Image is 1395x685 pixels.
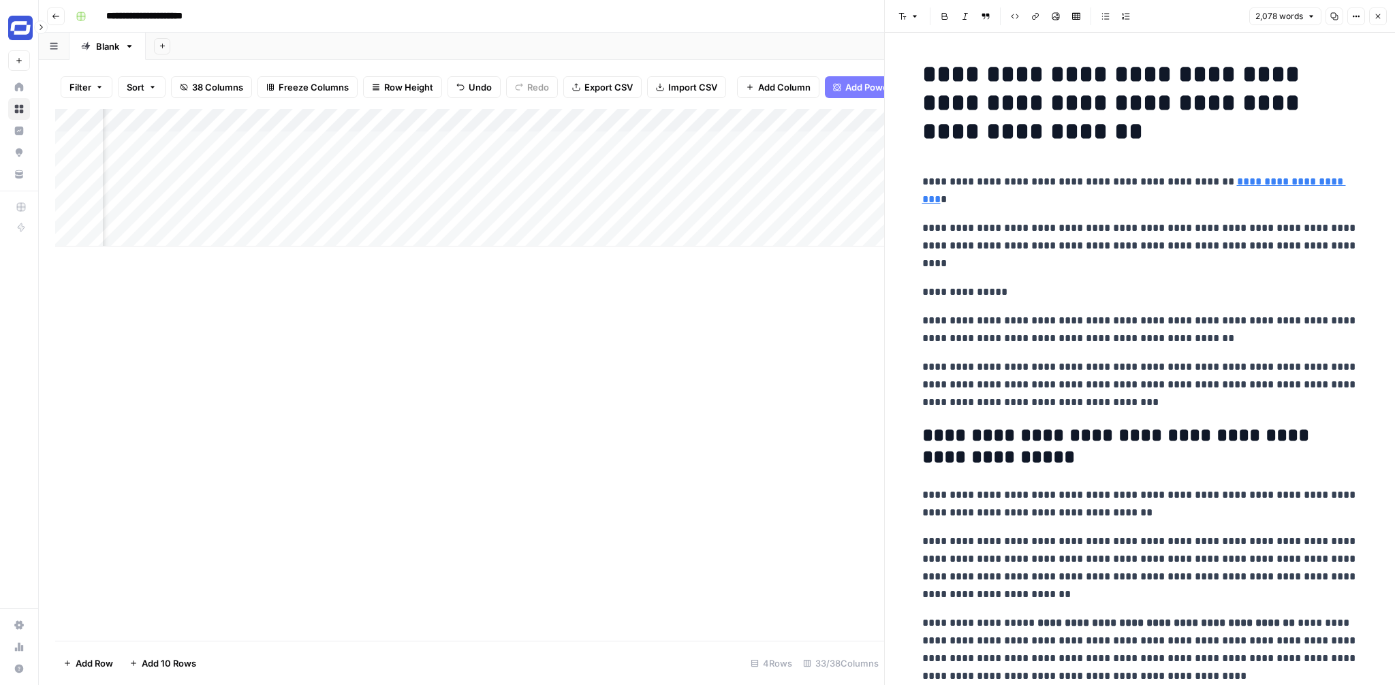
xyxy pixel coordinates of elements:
[279,80,349,94] span: Freeze Columns
[506,76,558,98] button: Redo
[745,652,798,674] div: 4 Rows
[8,163,30,185] a: Your Data
[8,614,30,636] a: Settings
[69,80,91,94] span: Filter
[76,656,113,670] span: Add Row
[527,80,549,94] span: Redo
[257,76,358,98] button: Freeze Columns
[55,652,121,674] button: Add Row
[469,80,492,94] span: Undo
[737,76,819,98] button: Add Column
[8,658,30,680] button: Help + Support
[8,636,30,658] a: Usage
[8,120,30,142] a: Insights
[121,652,204,674] button: Add 10 Rows
[798,652,884,674] div: 33/38 Columns
[758,80,811,94] span: Add Column
[584,80,633,94] span: Export CSV
[563,76,642,98] button: Export CSV
[127,80,144,94] span: Sort
[192,80,243,94] span: 38 Columns
[845,80,920,94] span: Add Power Agent
[8,76,30,98] a: Home
[825,76,928,98] button: Add Power Agent
[61,76,112,98] button: Filter
[1249,7,1321,25] button: 2,078 words
[448,76,501,98] button: Undo
[1255,10,1303,22] span: 2,078 words
[96,39,119,53] div: Blank
[668,80,717,94] span: Import CSV
[8,16,33,40] img: Synthesia Logo
[171,76,252,98] button: 38 Columns
[8,98,30,120] a: Browse
[384,80,433,94] span: Row Height
[118,76,166,98] button: Sort
[8,11,30,45] button: Workspace: Synthesia
[69,33,146,60] a: Blank
[647,76,726,98] button: Import CSV
[8,142,30,163] a: Opportunities
[142,656,196,670] span: Add 10 Rows
[363,76,442,98] button: Row Height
